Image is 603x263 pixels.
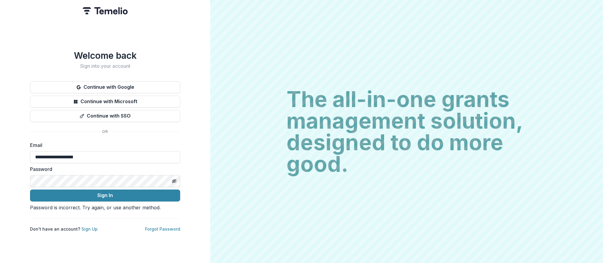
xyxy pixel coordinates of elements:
a: Forgot Password [145,226,180,232]
img: Temelio [83,7,128,14]
h1: Welcome back [30,50,180,61]
button: Toggle password visibility [169,176,179,186]
label: Email [30,142,177,149]
div: Password is incorrect. Try again, or use another method. [30,204,180,211]
p: Don't have an account? [30,226,98,232]
label: Password [30,166,177,173]
a: Sign Up [81,226,98,232]
button: Continue with Google [30,81,180,93]
button: Continue with SSO [30,110,180,122]
button: Sign In [30,190,180,202]
h2: Sign into your account [30,63,180,69]
button: Continue with Microsoft [30,96,180,108]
